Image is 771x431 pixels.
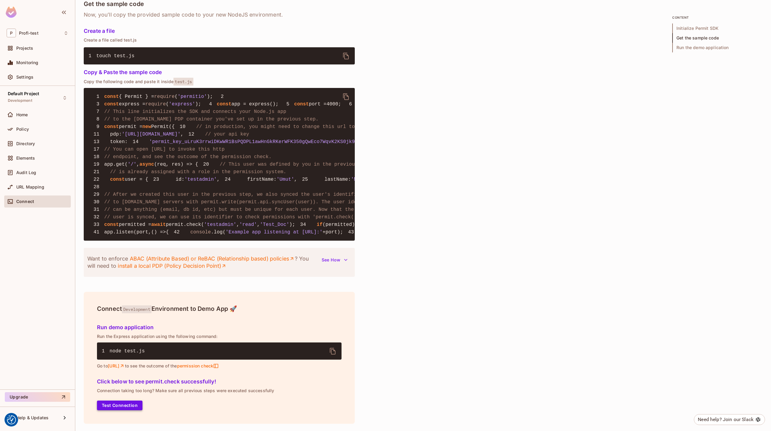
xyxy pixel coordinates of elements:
span: Help & Updates [16,415,48,420]
span: : [182,177,185,182]
span: lastName [324,177,348,182]
p: Run the Express application using the following command: [97,334,342,339]
span: 5 [279,101,294,108]
p: Want to enforce ? You will need to [87,255,318,270]
span: , [136,162,139,167]
span: 9 [89,123,104,130]
span: 34 [295,221,311,228]
button: delete [339,89,353,104]
span: 8 [89,116,104,123]
span: 'permit_key_uLruK3rrwiDKwWR1BsPQDPL1awHnGkRKerWFK350gQwEco7WqvK2KS0jk9lYqPXQ3XUvzmweiudy4OhvX6klSL' [149,139,440,145]
span: permit = [119,124,142,130]
span: const [104,94,119,99]
span: await [151,222,166,227]
span: permit.check( [166,222,204,227]
span: 31 [89,206,104,213]
span: const [110,177,125,182]
span: 'Umut' [276,177,294,182]
span: express = [119,102,145,107]
span: user = { [125,177,148,182]
span: 3 [89,101,104,108]
span: // your api key [205,132,249,137]
span: URL Mapping [16,185,44,189]
span: Audit Log [16,170,36,175]
span: console [190,230,211,235]
span: { [166,230,169,235]
span: // This user was defined by you in the previous step and [220,162,384,167]
span: const [104,102,119,107]
span: // can be anything (email, db id, etc) but must be unique for each user. Now that the [104,207,354,212]
span: Development [122,305,151,313]
span: 21 [89,168,104,176]
span: token [110,139,125,145]
span: test.js [173,78,193,86]
span: 24 [220,176,236,183]
span: // You can open [URL] to invoke this http [104,147,225,152]
span: touch test.js [96,53,135,59]
span: P [7,29,16,37]
span: // After we created this user in the previous step, we also synced the user's identifier [104,192,363,197]
button: Consent Preferences [7,415,16,424]
span: Home [16,112,28,117]
span: // user is synced, we can use its identifier to check permissions with 'permit.check()'. [104,214,363,220]
h5: Run demo application [97,324,342,330]
span: 25 [297,176,313,183]
span: 42 [169,229,185,236]
span: Connect [16,199,34,204]
span: 'express' [169,102,195,107]
div: Need help? Join our Slack [698,416,754,423]
span: 7 [89,108,104,115]
span: +port); [323,230,343,235]
span: Permit({ [151,124,175,130]
p: content [672,15,763,20]
span: 'Test_Doc' [260,222,289,227]
span: // to the [DOMAIN_NAME] PDP container you've set up in the previous step. [104,117,319,122]
p: Create a file called test.js [84,38,355,42]
p: Copy the following code and paste it inside [84,79,355,84]
span: 41 [89,229,104,236]
h6: Now, you’ll copy the provided sample code to your new NodeJS environment. [84,11,355,18]
span: async [139,162,154,167]
span: Directory [16,141,35,146]
span: 14 [128,138,143,145]
h5: Copy & Paste the sample code [84,69,355,75]
span: 43 [343,229,359,236]
span: Monitoring [16,60,39,65]
span: , [294,177,297,182]
button: delete [339,49,353,63]
span: ); [289,222,295,227]
span: firstName [247,177,274,182]
span: '[URL][DOMAIN_NAME]' [122,132,181,137]
span: Settings [16,75,33,80]
span: 'permitio' [178,94,207,99]
span: 28 [89,183,104,191]
img: SReyMgAAAABJRU5ErkJggg== [6,7,17,18]
p: Go to to see the outcome of the [97,363,342,369]
span: require [145,102,166,107]
span: ( [166,102,169,107]
span: id [176,177,182,182]
span: new [142,124,151,130]
span: .log( [211,230,226,235]
span: 29 [89,191,104,198]
span: 'Example app listening at [URL]:' [226,230,323,235]
img: Revisit consent button [7,415,16,424]
span: 1 [89,93,104,100]
span: // in production, you might need to change this url to fit your deployment [196,124,414,130]
span: Workspace: Profi-test [19,31,39,36]
span: Default Project [8,91,39,96]
button: See How [318,255,351,265]
span: permission check [177,363,219,369]
a: ABAC (Attribute Based) or ReBAC (Relationship based) policies [130,255,295,262]
span: '/' [128,162,136,167]
span: ); [207,94,213,99]
span: // endpoint, and see the outcome of the permission check. [104,154,272,160]
span: const [104,124,119,130]
button: Upgrade [5,392,70,402]
span: Elements [16,156,35,161]
span: node test.js [110,348,145,354]
a: install a local PDP (Policy Decision Point) [118,262,226,270]
span: ( [175,94,178,99]
span: 'testadmin' [204,222,236,227]
span: 13 [89,138,104,145]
